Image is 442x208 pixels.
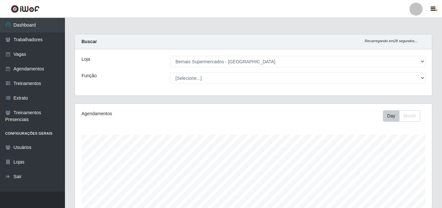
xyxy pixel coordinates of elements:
[383,110,420,122] div: First group
[383,110,399,122] button: Day
[11,5,40,13] img: CoreUI Logo
[365,39,418,43] i: Recarregando em 28 segundos...
[82,56,90,63] label: Loja
[383,110,425,122] div: Toolbar with button groups
[82,72,97,79] label: Função
[82,110,219,117] div: Agendamentos
[82,39,97,44] strong: Buscar
[399,110,420,122] button: Month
